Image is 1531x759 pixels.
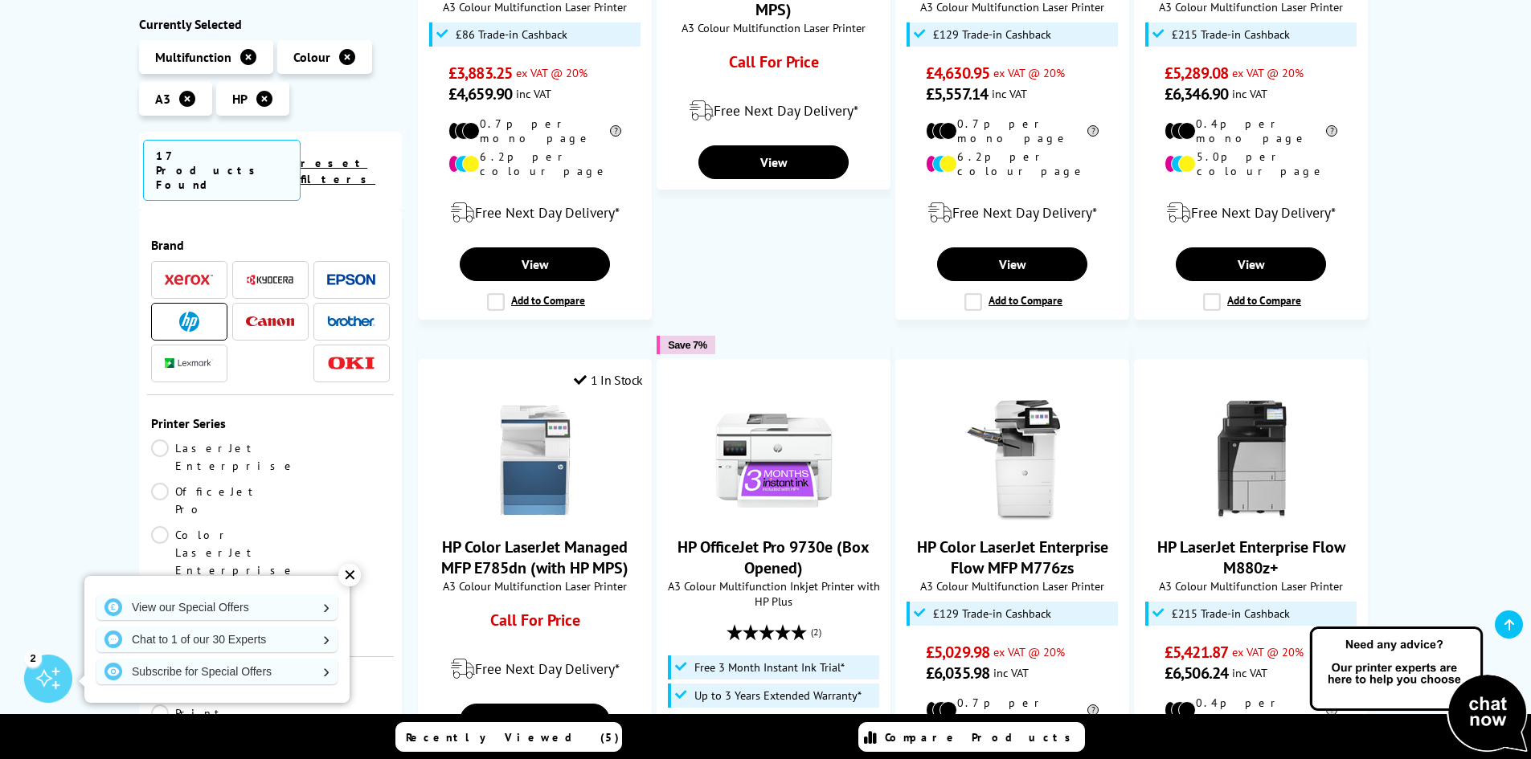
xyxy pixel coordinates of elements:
[933,607,1051,620] span: £129 Trade-in Cashback
[937,247,1087,281] a: View
[139,16,403,32] div: Currently Selected
[665,20,882,35] span: A3 Colour Multifunction Laser Printer
[456,28,567,41] span: £86 Trade-in Cashback
[151,415,391,431] span: Printer Series
[448,84,512,104] span: £4,659.90
[338,564,361,586] div: ✕
[1143,578,1359,594] span: A3 Colour Multifunction Laser Printer
[327,312,375,332] a: Brother
[179,312,199,332] img: HP
[165,353,213,373] a: Lexmark
[993,65,1065,80] span: ex VAT @ 20%
[516,86,551,101] span: inc VAT
[926,642,989,663] span: £5,029.98
[993,665,1029,680] span: inc VAT
[1232,86,1267,101] span: inc VAT
[1165,149,1337,178] li: 5.0p per colour page
[155,91,170,107] span: A3
[1165,663,1228,684] span: £6,506.24
[1191,400,1312,520] img: HP LaserJet Enterprise Flow M880z+
[155,49,231,65] span: Multifunction
[885,730,1079,745] span: Compare Products
[904,190,1120,235] div: modal_delivery
[926,116,1099,145] li: 0.7p per mono page
[151,439,297,475] a: LaserJet Enterprise
[665,578,882,609] span: A3 Colour Multifunction Inkjet Printer with HP Plus
[327,353,375,373] a: OKI
[657,336,714,354] button: Save 7%
[926,149,1099,178] li: 6.2p per colour page
[96,659,338,684] a: Subscribe for Special Offers
[246,270,294,290] a: Kyocera
[952,508,1073,524] a: HP Color LaserJet Enterprise Flow MFP M776zs
[1172,28,1290,41] span: £215 Trade-in Cashback
[926,696,1099,724] li: 0.7p per mono page
[165,270,213,290] a: Xerox
[1165,116,1337,145] li: 0.4p per mono page
[811,617,821,647] span: (2)
[165,275,213,286] img: Xerox
[694,689,862,702] span: Up to 3 Years Extended Warranty*
[448,149,621,178] li: 6.2p per colour page
[516,65,587,80] span: ex VAT @ 20%
[165,359,213,369] img: Lexmark
[475,400,596,520] img: HP Color LaserJet Managed MFP E785dn (with HP MPS)
[448,116,621,145] li: 0.7p per mono page
[904,578,1120,594] span: A3 Colour Multifunction Laser Printer
[151,704,271,740] a: Print Only
[1232,644,1304,659] span: ex VAT @ 20%
[993,644,1065,659] span: ex VAT @ 20%
[1165,642,1228,663] span: £5,421.87
[668,339,706,351] span: Save 7%
[1143,190,1359,235] div: modal_delivery
[933,28,1051,41] span: £129 Trade-in Cashback
[448,610,621,639] div: Call For Price
[151,526,297,579] a: Color LaserJet Enterprise
[694,661,845,674] span: Free 3 Month Instant Ink Trial*
[1165,63,1228,84] span: £5,289.08
[1306,624,1531,756] img: Open Live Chat window
[926,84,988,104] span: £5,557.14
[574,372,643,388] div: 1 In Stock
[487,293,585,311] label: Add to Compare
[1232,665,1267,680] span: inc VAT
[24,649,42,667] div: 2
[427,190,643,235] div: modal_delivery
[301,156,375,186] a: reset filters
[427,647,643,692] div: modal_delivery
[165,312,213,332] a: HP
[926,63,989,84] span: £4,630.95
[665,88,882,133] div: modal_delivery
[475,508,596,524] a: HP Color LaserJet Managed MFP E785dn (with HP MPS)
[698,145,848,179] a: View
[327,270,375,290] a: Epson
[964,293,1062,311] label: Add to Compare
[917,537,1108,578] a: HP Color LaserJet Enterprise Flow MFP M776zs
[151,483,271,518] a: OfficeJet Pro
[1172,607,1290,620] span: £215 Trade-in Cashback
[448,63,512,84] span: £3,883.25
[714,400,834,520] img: HP OfficeJet Pro 9730e (Box Opened)
[246,274,294,286] img: Kyocera
[96,626,338,652] a: Chat to 1 of our 30 Experts
[1232,65,1304,80] span: ex VAT @ 20%
[232,91,248,107] span: HP
[677,537,870,578] a: HP OfficeJet Pro 9730e (Box Opened)
[143,140,301,201] span: 17 Products Found
[1157,537,1345,578] a: HP LaserJet Enterprise Flow M880z+
[427,578,643,594] span: A3 Colour Multifunction Laser Printer
[441,537,628,578] a: HP Color LaserJet Managed MFP E785dn (with HP MPS)
[952,400,1073,520] img: HP Color LaserJet Enterprise Flow MFP M776zs
[151,237,391,253] span: Brand
[327,316,375,327] img: Brother
[1165,696,1337,724] li: 0.4p per mono page
[1191,508,1312,524] a: HP LaserJet Enterprise Flow M880z+
[293,49,330,65] span: Colour
[1165,84,1228,104] span: £6,346.90
[460,247,609,281] a: View
[96,594,338,620] a: View our Special Offers
[327,274,375,286] img: Epson
[246,312,294,332] a: Canon
[687,51,860,80] div: Call For Price
[714,508,834,524] a: HP OfficeJet Pro 9730e (Box Opened)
